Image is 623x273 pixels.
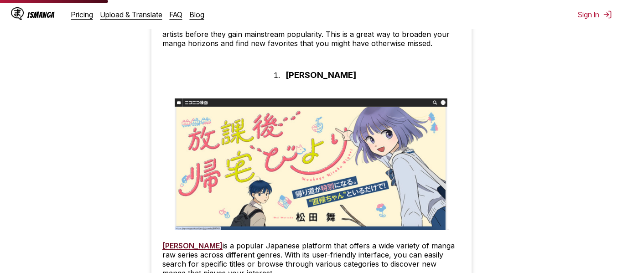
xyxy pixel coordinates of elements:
[578,10,612,19] button: Sign In
[27,10,55,19] div: IsManga
[11,7,71,22] a: IsManga LogoIsManga
[603,10,612,19] img: Sign out
[100,10,162,19] a: Upload & Translate
[11,7,24,20] img: IsManga Logo
[190,10,204,19] a: Blog
[71,10,93,19] a: Pricing
[175,98,448,230] img: Nico Nico Seiga
[170,10,182,19] a: FAQ
[286,70,356,80] h3: [PERSON_NAME]
[162,241,223,250] a: [PERSON_NAME]
[162,11,461,48] p: Moreover, exploring manga raws opens up a whole new world of series that may not have been offici...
